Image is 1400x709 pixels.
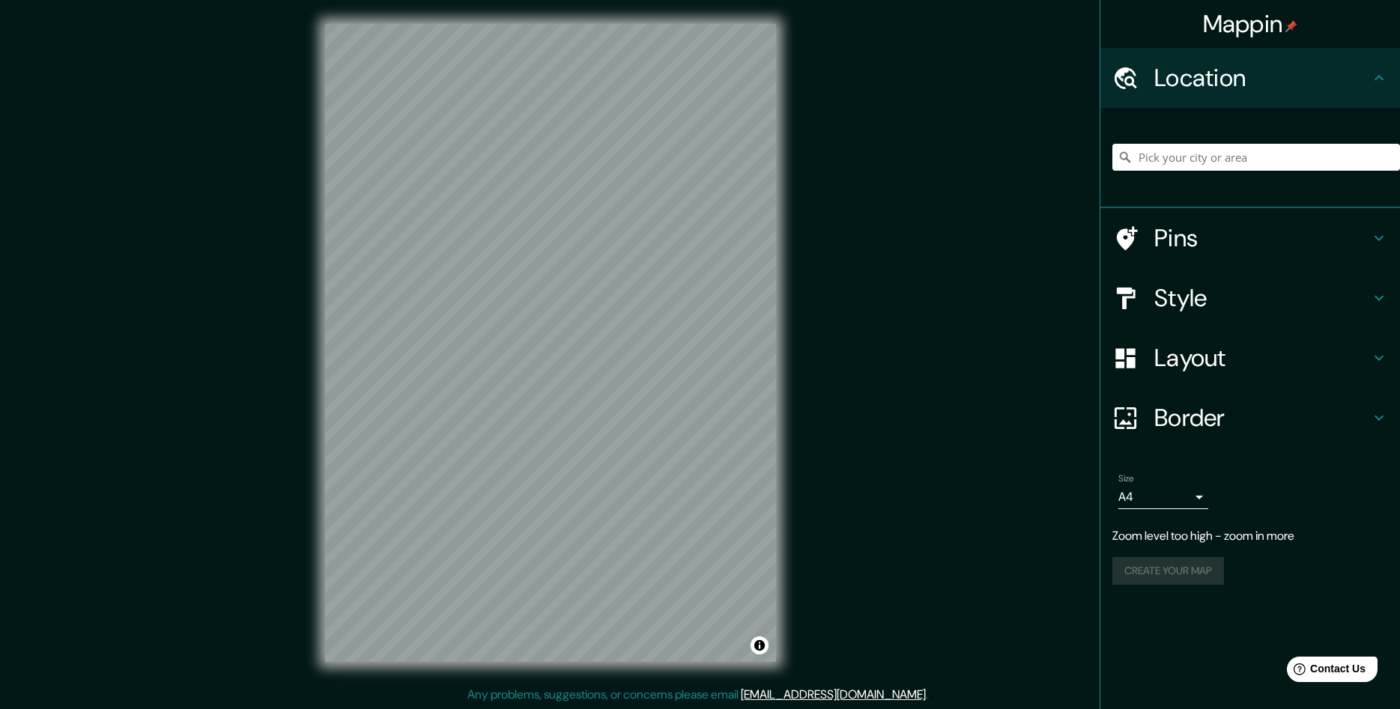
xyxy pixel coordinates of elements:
h4: Location [1154,63,1370,93]
canvas: Map [325,24,776,662]
div: Location [1100,48,1400,108]
label: Size [1118,472,1134,485]
div: A4 [1118,485,1208,509]
iframe: Help widget launcher [1267,651,1384,693]
div: . [928,686,930,704]
a: [EMAIL_ADDRESS][DOMAIN_NAME] [741,687,926,702]
div: Style [1100,268,1400,328]
div: Border [1100,388,1400,448]
img: pin-icon.png [1285,20,1297,32]
h4: Pins [1154,223,1370,253]
p: Zoom level too high - zoom in more [1112,527,1388,545]
p: Any problems, suggestions, or concerns please email . [467,686,928,704]
div: . [930,686,933,704]
h4: Border [1154,403,1370,433]
input: Pick your city or area [1112,144,1400,171]
h4: Mappin [1203,9,1298,39]
h4: Style [1154,283,1370,313]
div: Layout [1100,328,1400,388]
h4: Layout [1154,343,1370,373]
div: Pins [1100,208,1400,268]
button: Toggle attribution [751,636,769,654]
